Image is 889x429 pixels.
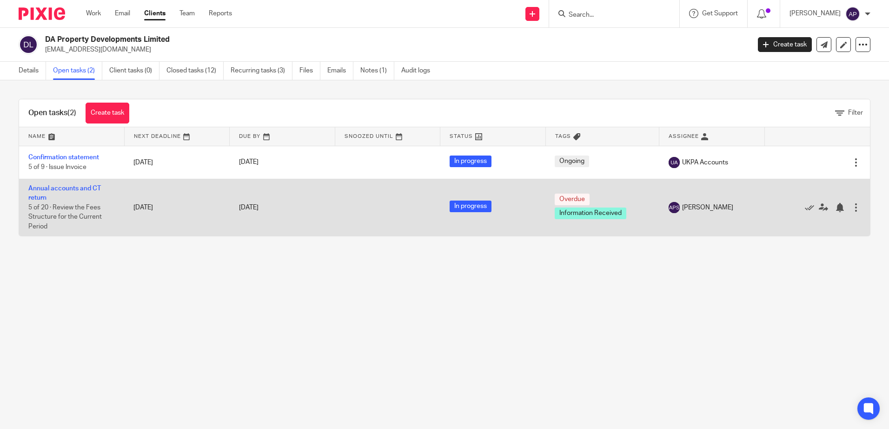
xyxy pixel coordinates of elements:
img: svg%3E [845,6,860,21]
a: Mark as done [805,203,819,212]
h2: DA Property Developments Limited [45,35,604,45]
td: [DATE] [124,146,229,179]
a: Client tasks (0) [109,62,159,80]
a: Open tasks (2) [53,62,102,80]
a: Audit logs [401,62,437,80]
a: Work [86,9,101,18]
a: Email [115,9,130,18]
span: Ongoing [555,156,589,167]
img: svg%3E [669,202,680,213]
a: Reports [209,9,232,18]
a: Team [179,9,195,18]
span: UKPA Accounts [682,158,728,167]
span: [DATE] [239,159,259,166]
a: Details [19,62,46,80]
h1: Open tasks [28,108,76,118]
a: Recurring tasks (3) [231,62,292,80]
span: Information Received [555,208,626,219]
span: Status [450,134,473,139]
span: Get Support [702,10,738,17]
span: 5 of 20 · Review the Fees Structure for the Current Period [28,204,102,230]
a: Emails [327,62,353,80]
a: Closed tasks (12) [166,62,224,80]
span: 5 of 9 · Issue Invoice [28,164,86,170]
a: Create task [758,37,812,52]
input: Search [568,11,651,19]
span: In progress [450,156,491,167]
a: Files [299,62,320,80]
span: Snoozed Until [345,134,393,139]
span: Filter [848,110,863,116]
span: [DATE] [239,204,259,211]
span: (2) [67,109,76,117]
a: Notes (1) [360,62,394,80]
a: Clients [144,9,166,18]
a: Create task [86,103,129,123]
p: [PERSON_NAME] [789,9,841,18]
img: svg%3E [19,35,38,54]
a: Annual accounts and CT return [28,185,101,201]
span: Tags [555,134,571,139]
img: Pixie [19,7,65,20]
img: svg%3E [669,157,680,168]
span: In progress [450,201,491,212]
span: Overdue [555,194,590,205]
a: Confirmation statement [28,154,99,161]
p: [EMAIL_ADDRESS][DOMAIN_NAME] [45,45,744,54]
span: [PERSON_NAME] [682,203,733,212]
td: [DATE] [124,179,229,236]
